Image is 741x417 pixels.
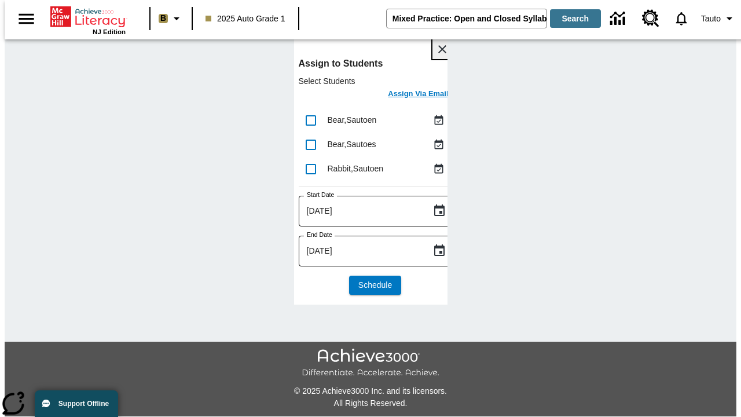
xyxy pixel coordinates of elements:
[299,56,452,72] h6: Assign to Students
[328,163,430,175] div: Rabbit, Sautoen
[328,114,430,126] div: Bear, Sautoen
[5,385,736,397] p: © 2025 Achieve3000 Inc. and its licensors.
[696,8,741,29] button: Profile/Settings
[5,397,736,409] p: All Rights Reserved.
[432,39,452,59] button: Close
[328,140,376,149] span: Bear , Sautoes
[307,231,332,239] label: End Date
[358,279,392,291] span: Schedule
[294,35,447,305] div: lesson details
[93,28,126,35] span: NJ Edition
[388,87,448,101] h6: Assign Via Email
[701,13,721,25] span: Tauto
[299,196,423,226] input: MMMM-DD-YYYY
[299,236,423,266] input: MMMM-DD-YYYY
[430,136,447,153] button: Assigned Sep 1 to Sep 1
[58,400,109,408] span: Support Offline
[430,112,447,129] button: Assigned Sep 1 to Sep 1
[154,8,188,29] button: Boost Class color is light brown. Change class color
[160,11,166,25] span: B
[387,9,546,28] input: search field
[328,115,377,125] span: Bear , Sautoen
[9,2,43,36] button: Open side menu
[299,75,452,87] p: Select Students
[302,349,439,378] img: Achieve3000 Differentiate Accelerate Achieve
[328,138,430,151] div: Bear, Sautoes
[50,4,126,35] div: Home
[430,160,447,178] button: Assigned Sep 1 to Sep 1
[349,276,401,295] button: Schedule
[635,3,666,34] a: Resource Center, Will open in new tab
[666,3,696,34] a: Notifications
[50,5,126,28] a: Home
[428,199,451,222] button: Choose date, selected date is Sep 1, 2025
[206,13,285,25] span: 2025 Auto Grade 1
[384,87,452,104] button: Assign Via Email
[35,390,118,417] button: Support Offline
[307,191,334,199] label: Start Date
[603,3,635,35] a: Data Center
[550,9,601,28] button: Search
[328,164,384,173] span: Rabbit , Sautoen
[428,239,451,262] button: Choose date, selected date is Sep 1, 2025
